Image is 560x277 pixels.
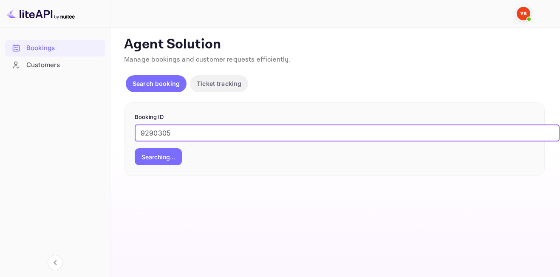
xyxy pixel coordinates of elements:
div: Customers [26,60,101,70]
a: Bookings [5,40,105,56]
button: Searching... [135,148,182,165]
div: Bookings [5,40,105,57]
div: Customers [5,57,105,73]
img: LiteAPI logo [7,7,75,20]
input: Enter Booking ID (e.g., 63782194) [135,124,560,141]
span: Manage bookings and customer requests efficiently. [124,55,291,64]
a: Customers [5,57,105,73]
p: Agent Solution [124,36,545,53]
div: Bookings [26,43,101,53]
img: Yandex Support [517,7,530,20]
p: Ticket tracking [197,79,241,88]
p: Search booking [133,79,180,88]
p: Booking ID [135,113,534,122]
button: Collapse navigation [48,255,63,270]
